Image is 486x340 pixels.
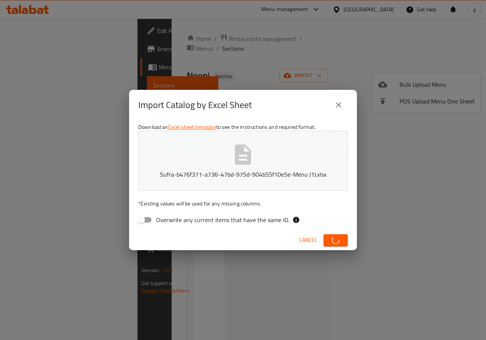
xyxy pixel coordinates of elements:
[330,96,348,114] button: close
[296,233,320,247] button: Cancel
[138,131,348,191] button: Sufra-b476f371-a736-47bd-975d-904b55f10e5e-Menu (1).xlsx
[129,120,357,230] div: Download an to see the instructions and required format.
[138,200,348,207] p: Existing values will be used for any missing columns.
[292,216,300,224] svg: If the overwrite option isn't selected, then the items that match an existing ID will be ignored ...
[168,122,216,132] a: Excel sheet template
[156,215,289,224] span: Overwrite any current items that have the same ID.
[138,99,252,111] h2: Import Catalog by Excel Sheet
[150,170,336,179] p: Sufra-b476f371-a736-47bd-975d-904b55f10e5e-Menu (1).xlsx
[299,235,317,245] span: Cancel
